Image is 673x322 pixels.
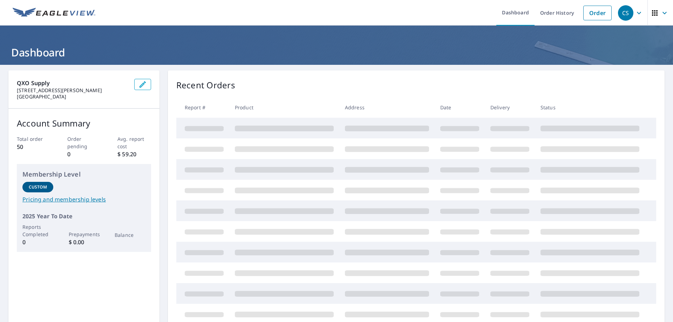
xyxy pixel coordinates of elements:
p: Recent Orders [176,79,235,91]
p: 50 [17,143,50,151]
a: Pricing and membership levels [22,195,145,204]
p: Avg. report cost [117,135,151,150]
p: Prepayments [69,231,100,238]
p: Order pending [67,135,101,150]
p: $ 59.20 [117,150,151,158]
th: Address [339,97,435,118]
p: Membership Level [22,170,145,179]
p: [GEOGRAPHIC_DATA] [17,94,129,100]
img: EV Logo [13,8,95,18]
p: [STREET_ADDRESS][PERSON_NAME] [17,87,129,94]
p: 0 [67,150,101,158]
a: Order [583,6,612,20]
th: Status [535,97,645,118]
h1: Dashboard [8,45,665,60]
p: Custom [29,184,47,190]
th: Delivery [485,97,535,118]
div: CS [618,5,633,21]
p: 0 [22,238,53,246]
p: Reports Completed [22,223,53,238]
p: 2025 Year To Date [22,212,145,220]
p: Balance [115,231,145,239]
th: Product [229,97,339,118]
p: Account Summary [17,117,151,130]
p: QXO Supply [17,79,129,87]
p: $ 0.00 [69,238,100,246]
p: Total order [17,135,50,143]
th: Report # [176,97,229,118]
th: Date [435,97,485,118]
